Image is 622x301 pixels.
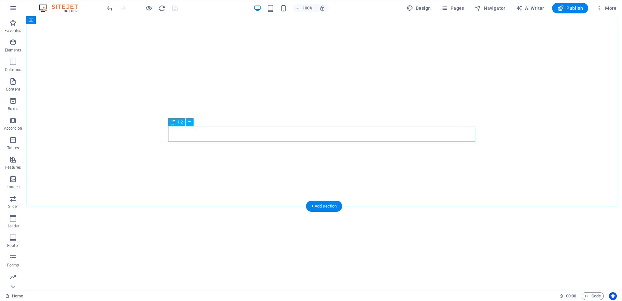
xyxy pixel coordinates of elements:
[5,165,21,170] p: Features
[293,4,316,12] button: 100%
[566,292,576,300] span: 00 00
[306,201,342,212] div: + Add section
[6,87,20,92] p: Content
[5,48,21,53] p: Elements
[7,243,19,248] p: Footer
[178,120,183,124] span: H2
[404,3,434,13] button: Design
[439,3,466,13] button: Pages
[7,263,19,268] p: Forms
[593,3,619,13] button: More
[475,5,506,11] span: Navigator
[303,4,313,12] h6: 100%
[404,3,434,13] div: Design (Ctrl+Alt+Y)
[552,3,588,13] button: Publish
[513,3,547,13] button: AI Writer
[8,106,19,111] p: Boxes
[7,184,20,190] p: Images
[441,5,464,11] span: Pages
[106,5,114,12] i: Undo: Change text (Ctrl+Z)
[158,5,166,12] i: Reload page
[582,292,604,300] button: Code
[5,67,21,72] p: Columns
[8,204,18,209] p: Slider
[571,294,572,298] span: :
[37,4,86,12] img: Editor Logo
[5,292,23,300] a: Click to cancel selection. Double-click to open Pages
[7,145,19,150] p: Tables
[585,292,601,300] span: Code
[472,3,508,13] button: Navigator
[559,292,576,300] h6: Session time
[4,282,22,287] p: Marketing
[4,126,22,131] p: Accordion
[158,4,166,12] button: reload
[609,292,617,300] button: Usercentrics
[319,5,325,11] i: On resize automatically adjust zoom level to fit chosen device.
[407,5,431,11] span: Design
[557,5,583,11] span: Publish
[516,5,544,11] span: AI Writer
[5,28,21,33] p: Favorites
[596,5,616,11] span: More
[7,223,20,229] p: Header
[106,4,114,12] button: undo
